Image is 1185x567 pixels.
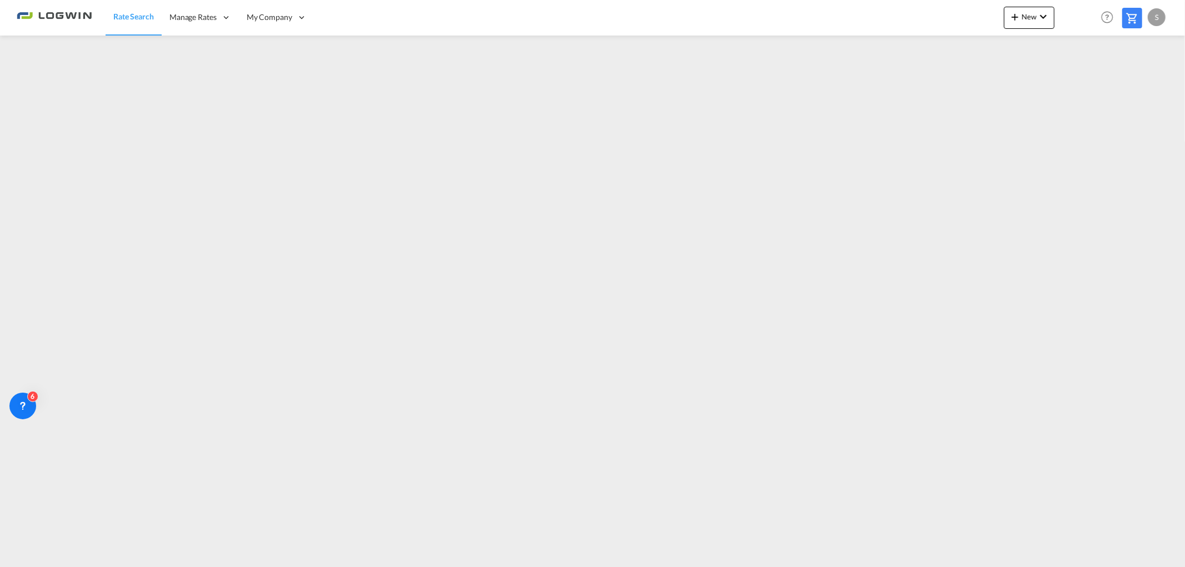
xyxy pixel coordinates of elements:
span: New [1008,12,1050,21]
button: icon-plus 400-fgNewicon-chevron-down [1004,7,1054,29]
span: Manage Rates [169,12,217,23]
span: My Company [247,12,292,23]
div: Help [1098,8,1122,28]
div: S [1148,8,1166,26]
md-icon: icon-plus 400-fg [1008,10,1022,23]
span: Rate Search [113,12,154,21]
md-icon: icon-chevron-down [1037,10,1050,23]
span: Help [1098,8,1117,27]
img: 2761ae10d95411efa20a1f5e0282d2d7.png [17,5,92,30]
